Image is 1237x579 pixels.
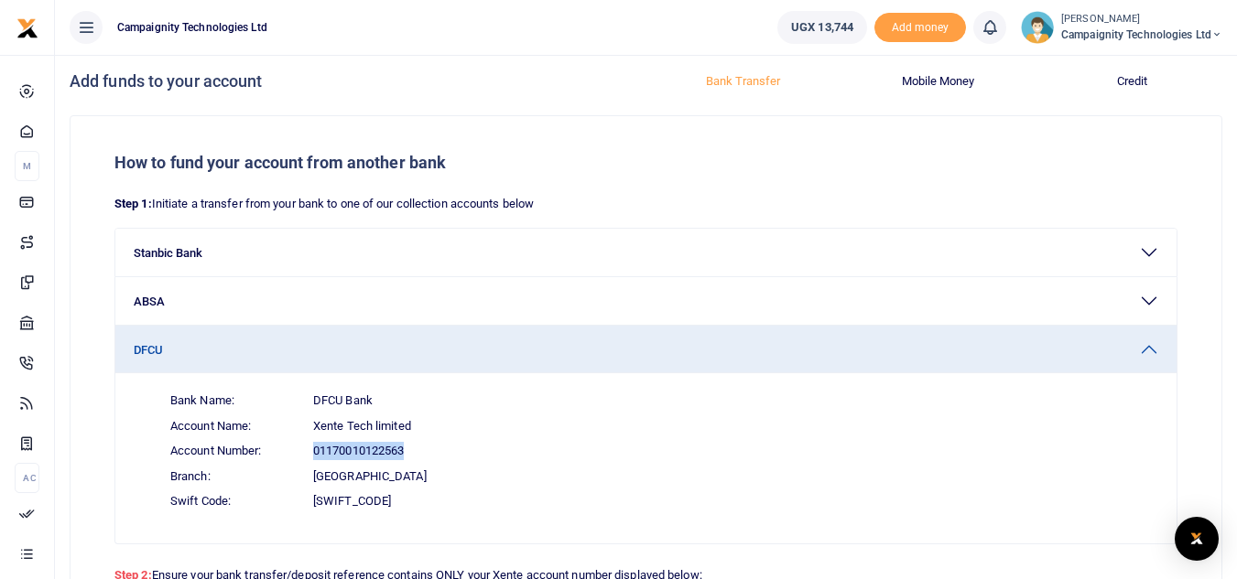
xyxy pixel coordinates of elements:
[791,18,853,37] span: UGX 13,744
[114,195,1177,214] p: Initiate a transfer from your bank to one of our collection accounts below
[170,492,298,510] span: Swift Code:
[874,13,966,43] li: Toup your wallet
[313,442,404,460] span: 01170010122563
[313,467,427,486] span: [GEOGRAPHIC_DATA]
[1021,11,1054,44] img: profile-user
[115,229,1177,276] button: Stanbic Bank
[313,391,373,410] span: DFCU Bank
[115,277,1177,325] button: ABSA
[70,71,639,91] h4: Add funds to your account
[852,67,1025,96] button: Mobile Money
[170,467,298,486] span: Branch:
[874,13,966,43] span: Add money
[1061,12,1222,27] small: [PERSON_NAME]
[115,326,1177,373] button: DFCU
[170,442,298,460] span: Account Number:
[114,153,1177,173] h5: How to fund your account from another bank
[1047,67,1220,96] button: Credit
[16,20,38,34] a: logo-small logo-large logo-large
[874,19,966,33] a: Add money
[170,391,298,410] span: Bank Name:
[770,11,874,44] li: Wallet ballance
[114,197,152,210] strong: Step 1:
[170,417,298,435] span: Account Name:
[110,19,275,36] span: Campaignity Technologies Ltd
[657,67,830,96] button: Bank Transfer
[1175,517,1219,561] div: Open Intercom Messenger
[777,11,867,44] a: UGX 13,744
[313,417,411,435] span: Xente Tech limited
[313,492,391,510] span: [SWIFT_CODE]
[1061,27,1222,43] span: Campaignity Technologies Ltd
[15,463,39,493] li: Ac
[15,151,39,181] li: M
[1021,11,1222,44] a: profile-user [PERSON_NAME] Campaignity Technologies Ltd
[16,17,38,39] img: logo-small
